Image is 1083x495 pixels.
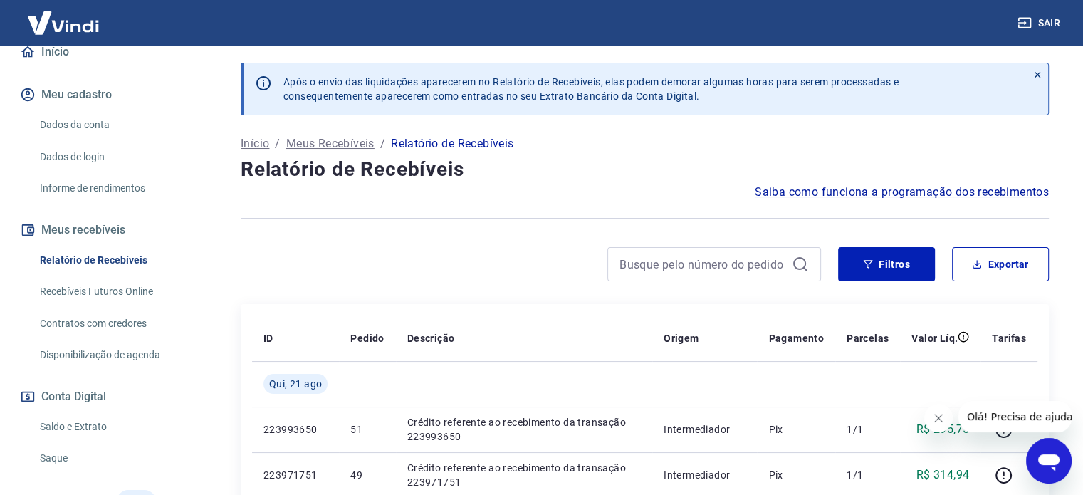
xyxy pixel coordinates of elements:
p: Valor Líq. [911,331,958,345]
p: Origem [664,331,699,345]
a: Saque [34,444,196,473]
p: 49 [350,468,384,482]
button: Exportar [952,247,1049,281]
a: Saldo e Extrato [34,412,196,442]
p: Após o envio das liquidações aparecerem no Relatório de Recebíveis, elas podem demorar algumas ho... [283,75,899,103]
p: Pedido [350,331,384,345]
a: Recebíveis Futuros Online [34,277,196,306]
p: 223971751 [263,468,328,482]
a: Dados da conta [34,110,196,140]
span: Olá! Precisa de ajuda? [9,10,120,21]
img: Vindi [17,1,110,44]
a: Informe de rendimentos [34,174,196,203]
input: Busque pelo número do pedido [619,254,786,275]
button: Meus recebíveis [17,214,196,246]
iframe: Botão para abrir a janela de mensagens [1026,438,1072,484]
a: Dados de login [34,142,196,172]
button: Meu cadastro [17,79,196,110]
p: Parcelas [847,331,889,345]
a: Início [241,135,269,152]
button: Filtros [838,247,935,281]
h4: Relatório de Recebíveis [241,155,1049,184]
p: Crédito referente ao recebimento da transação 223971751 [407,461,641,489]
p: 1/1 [847,468,889,482]
p: ID [263,331,273,345]
p: R$ 314,94 [916,467,970,484]
button: Sair [1015,10,1066,36]
p: Tarifas [992,331,1026,345]
span: Qui, 21 ago [269,377,322,391]
a: Saiba como funciona a programação dos recebimentos [755,184,1049,201]
button: Conta Digital [17,381,196,412]
p: Crédito referente ao recebimento da transação 223993650 [407,415,641,444]
a: Disponibilização de agenda [34,340,196,370]
p: Descrição [407,331,455,345]
p: Pix [768,422,824,437]
p: 223993650 [263,422,328,437]
p: Intermediador [664,468,745,482]
p: Relatório de Recebíveis [391,135,513,152]
a: Meus Recebíveis [286,135,375,152]
p: 51 [350,422,384,437]
p: Pagamento [768,331,824,345]
a: Início [17,36,196,68]
iframe: Mensagem da empresa [958,401,1072,432]
p: Pix [768,468,824,482]
p: 1/1 [847,422,889,437]
a: Contratos com credores [34,309,196,338]
iframe: Fechar mensagem [924,404,953,432]
p: / [380,135,385,152]
p: / [275,135,280,152]
p: Intermediador [664,422,745,437]
a: Relatório de Recebíveis [34,246,196,275]
p: R$ 295,75 [916,421,970,438]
